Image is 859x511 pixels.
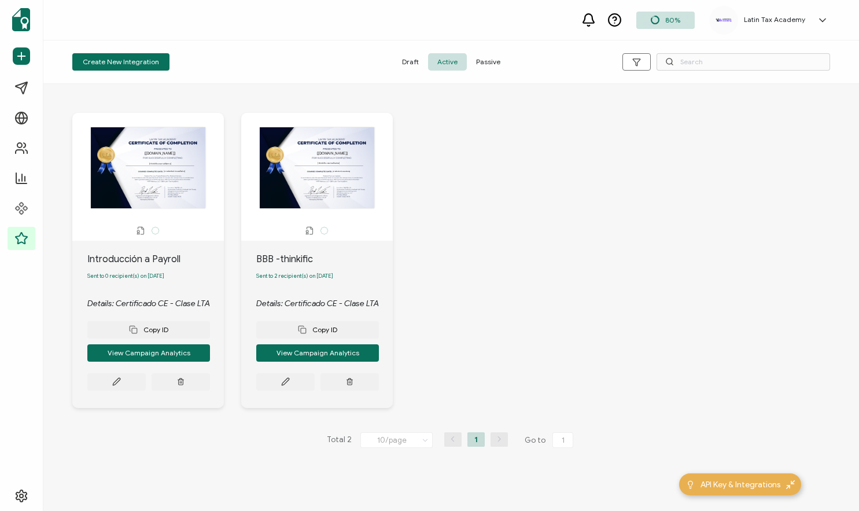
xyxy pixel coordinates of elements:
input: Search [657,53,830,71]
li: 1 [467,432,485,447]
span: Total 2 [327,432,352,448]
input: Select [360,432,433,448]
button: View Campaign Analytics [256,344,379,362]
span: Copy ID [298,325,337,334]
img: 94c1d8b1-6358-4297-843f-64831e6c94cb.png [715,17,732,23]
button: Copy ID [87,321,210,339]
h5: Latin Tax Academy [744,16,805,24]
div: BBB -thinkific [256,252,393,266]
span: Passive [467,53,510,71]
span: Active [428,53,467,71]
iframe: Chat Widget [661,380,859,511]
button: Copy ID [256,321,379,339]
span: Sent to 0 recipient(s) on [DATE] [87,273,164,280]
span: Go to [525,432,576,448]
div: Details: Certificado CE - Clase LTA [87,297,224,310]
span: Sent to 2 recipient(s) on [DATE] [256,273,333,280]
span: 80% [665,16,680,24]
div: Details: Certificado CE - Clase LTA [256,297,393,310]
span: Copy ID [129,325,168,334]
div: Introducción a Payroll [87,252,224,266]
img: sertifier-logomark-colored.svg [12,8,30,31]
button: View Campaign Analytics [87,344,210,362]
span: Draft [393,53,428,71]
button: Create New Integration [72,53,169,71]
